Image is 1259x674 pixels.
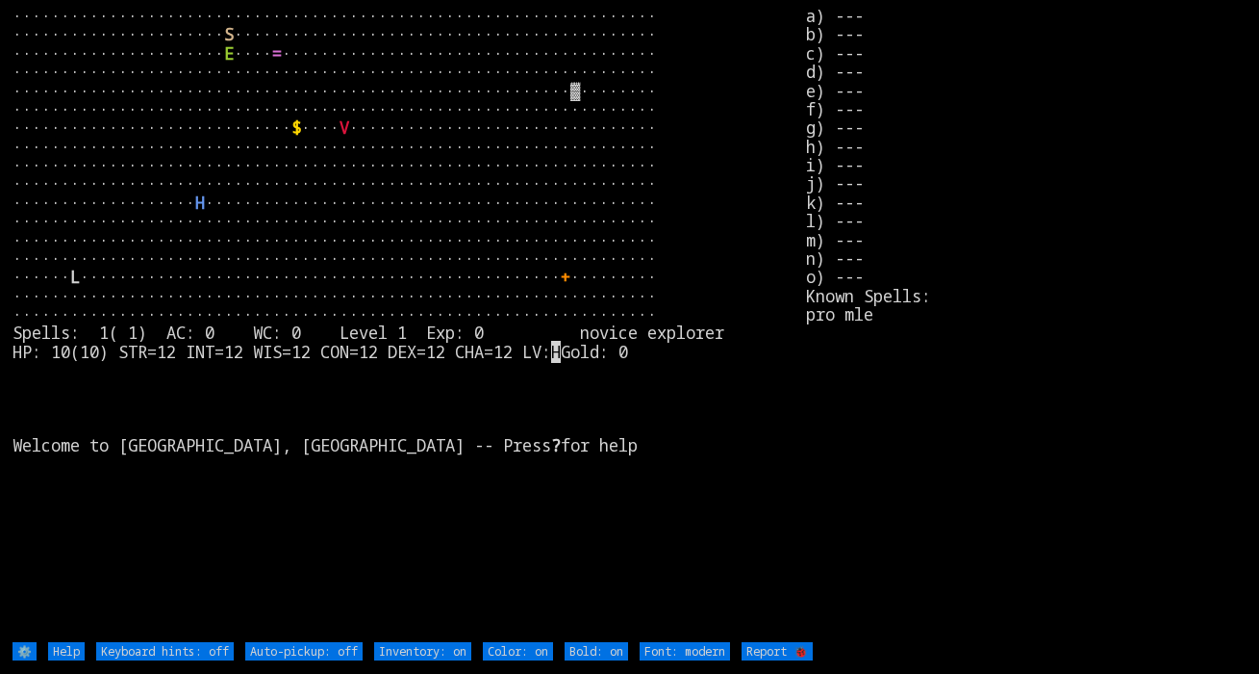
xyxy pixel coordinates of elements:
[565,642,628,661] input: Bold: on
[291,117,301,139] font: $
[340,117,349,139] font: V
[13,642,37,661] input: ⚙️
[272,42,282,65] font: =
[640,642,730,661] input: Font: modern
[483,642,553,661] input: Color: on
[374,642,471,661] input: Inventory: on
[224,42,234,65] font: E
[551,341,561,363] mark: H
[742,642,813,661] input: Report 🐞
[224,23,234,45] font: S
[195,192,205,214] font: H
[551,434,561,456] b: ?
[806,7,1246,640] stats: a) --- b) --- c) --- d) --- e) --- f) --- g) --- h) --- i) --- j) --- k) --- l) --- m) --- n) ---...
[13,7,806,640] larn: ··································································· ······················ ······...
[96,642,234,661] input: Keyboard hints: off
[245,642,363,661] input: Auto-pickup: off
[561,266,570,288] font: +
[48,642,85,661] input: Help
[70,266,80,288] font: L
